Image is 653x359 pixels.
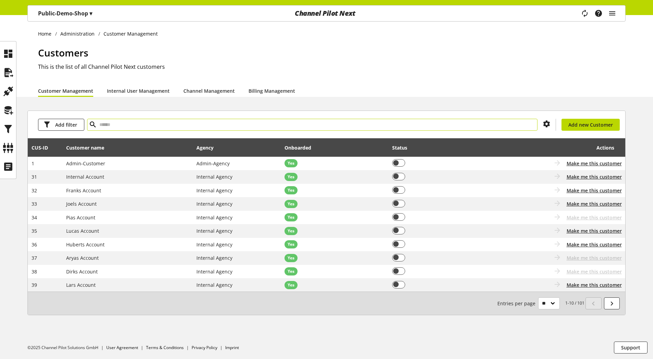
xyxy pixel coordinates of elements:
[32,160,34,167] span: 1
[66,214,95,221] span: Pias Account
[567,160,622,167] button: Make me this customer
[66,201,97,207] span: Joels Account
[567,281,622,289] button: Make me this customer
[196,214,232,221] span: Internal Agency
[27,5,626,22] nav: main navigation
[32,268,37,275] span: 38
[288,255,294,261] span: Yes
[288,201,294,207] span: Yes
[38,30,55,37] a: Home
[196,160,230,167] span: Admin-Agency
[106,345,138,350] a: User Agreement
[567,254,622,261] span: Make me this customer
[288,214,294,220] span: Yes
[66,268,98,275] span: Dirks Account
[614,342,648,354] button: Support
[567,227,622,234] button: Make me this customer
[196,201,232,207] span: Internal Agency
[196,187,232,194] span: Internal Agency
[196,228,232,234] span: Internal Agency
[66,187,101,194] span: Franks Account
[66,144,111,151] div: Customer name
[285,144,318,151] div: Onboarded
[38,46,88,59] span: Customers
[38,9,92,17] p: Public-Demo-Shop
[38,119,84,131] button: Add filter
[27,345,106,351] li: ©2025 Channel Pilot Solutions GmbH
[66,255,99,261] span: Aryas Account
[288,187,294,193] span: Yes
[225,345,239,350] a: Imprint
[32,174,37,180] span: 31
[32,187,37,194] span: 32
[66,160,105,167] span: Admin-Customer
[183,87,235,94] a: Channel Management
[32,255,37,261] span: 37
[55,121,77,128] span: Add filter
[288,282,294,288] span: Yes
[288,268,294,274] span: Yes
[567,214,622,221] span: Make me this customer
[196,268,232,275] span: Internal Agency
[196,174,232,180] span: Internal Agency
[621,344,640,351] span: Support
[107,87,170,94] a: Internal User Management
[288,174,294,180] span: Yes
[196,144,220,151] div: Agency
[567,241,622,248] button: Make me this customer
[567,173,622,180] button: Make me this customer
[476,141,614,154] div: Actions
[38,63,626,71] h2: This is the list of all Channel Pilot Next customers
[196,282,232,288] span: Internal Agency
[32,282,37,288] span: 39
[32,144,55,151] div: CUS-⁠ID
[38,87,93,94] a: Customer Management
[567,268,622,275] span: Make me this customer
[32,214,37,221] span: 34
[146,345,184,350] a: Terms & Conditions
[196,255,232,261] span: Internal Agency
[561,119,620,131] a: Add new Customer
[497,297,584,309] small: 1-10 / 101
[497,300,538,307] span: Entries per page
[249,87,295,94] a: Billing Management
[66,282,96,288] span: Lars Account
[288,228,294,234] span: Yes
[66,241,105,248] span: Huberts Account
[66,174,104,180] span: Internal Account
[32,201,37,207] span: 33
[66,228,99,234] span: Lucas Account
[57,30,98,37] a: Administration
[567,200,622,207] button: Make me this customer
[568,121,613,128] span: Add new Customer
[567,187,622,194] button: Make me this customer
[196,241,232,248] span: Internal Agency
[89,10,92,17] span: ▾
[288,241,294,247] span: Yes
[32,241,37,248] span: 36
[32,228,37,234] span: 35
[192,345,217,350] a: Privacy Policy
[392,144,414,151] div: Status
[288,160,294,166] span: Yes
